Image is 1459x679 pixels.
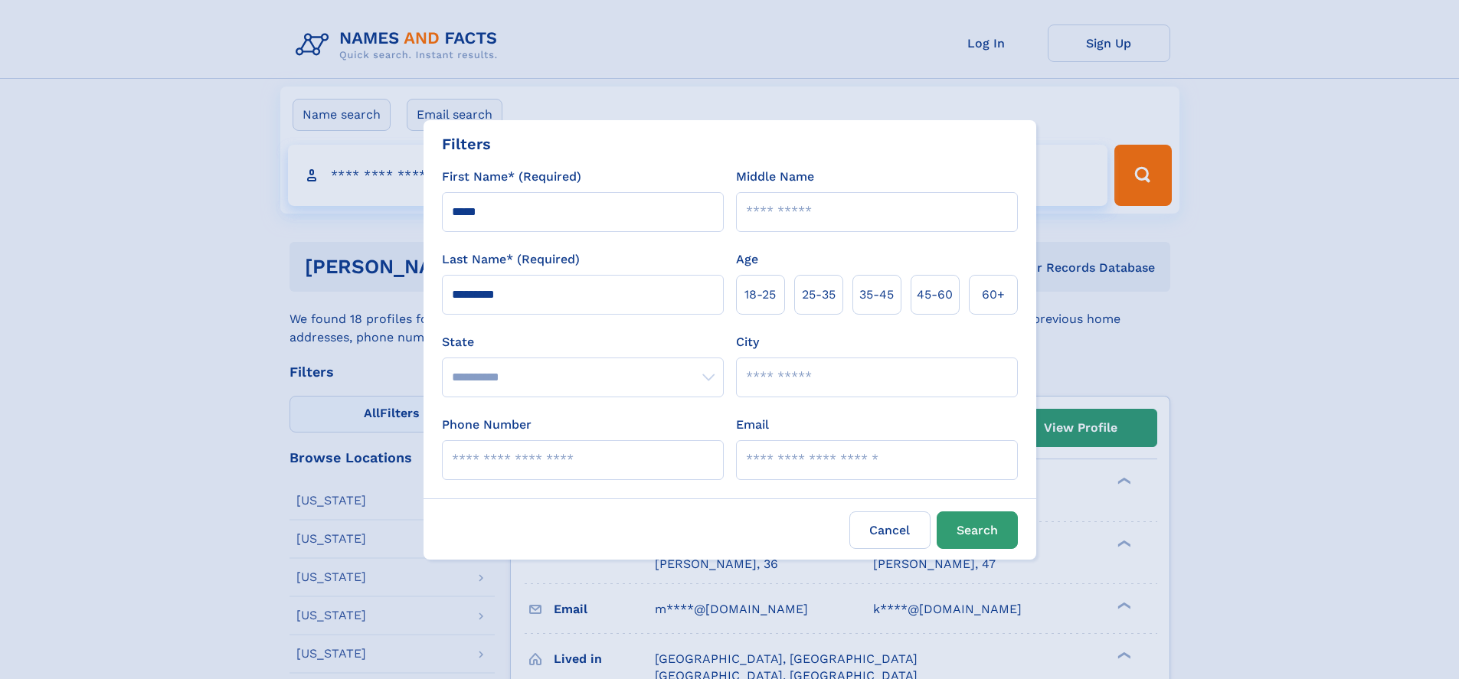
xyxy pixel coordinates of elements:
[442,168,581,186] label: First Name* (Required)
[937,511,1018,549] button: Search
[736,250,758,269] label: Age
[917,286,953,304] span: 45‑60
[442,333,724,351] label: State
[802,286,836,304] span: 25‑35
[442,250,580,269] label: Last Name* (Required)
[736,416,769,434] label: Email
[442,132,491,155] div: Filters
[744,286,776,304] span: 18‑25
[736,168,814,186] label: Middle Name
[736,333,759,351] label: City
[849,511,931,549] label: Cancel
[859,286,894,304] span: 35‑45
[442,416,532,434] label: Phone Number
[982,286,1005,304] span: 60+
